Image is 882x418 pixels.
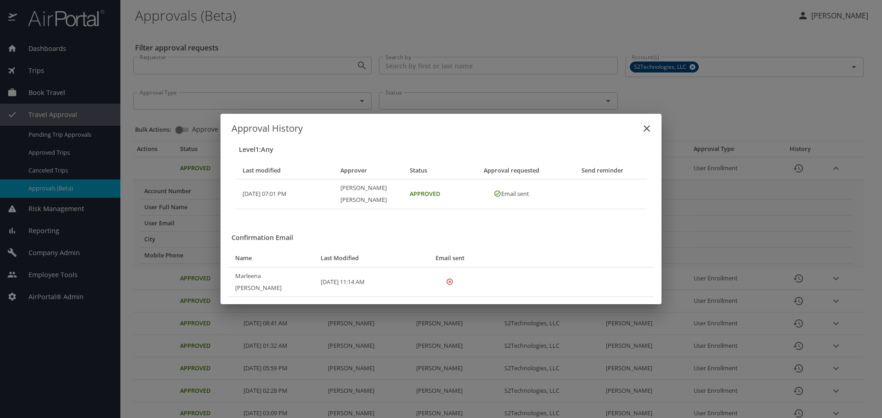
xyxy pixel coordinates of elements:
th: Status [402,162,469,179]
button: close [636,117,658,139]
th: Approval requested [469,162,558,179]
th: Last modified [235,162,333,179]
td: [DATE] 07:01 PM [235,179,333,209]
table: Approval history table [235,162,647,209]
th: Last Modified [313,250,420,267]
td: Email sent [469,179,558,209]
h3: Confirmation Email [232,231,654,245]
th: Approver [333,162,403,179]
th: Name [228,250,313,267]
table: Confirmation email table [228,250,654,297]
td: [DATE] 11:14 AM [313,267,420,296]
th: Email sent [420,250,484,267]
th: [PERSON_NAME] [PERSON_NAME] [333,179,403,209]
th: Marleena [PERSON_NAME] [228,267,313,296]
th: Send reminder [558,162,647,179]
h6: Approval History [232,121,650,136]
h3: Level 1 : Any [239,143,647,156]
td: Approved [402,179,469,209]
